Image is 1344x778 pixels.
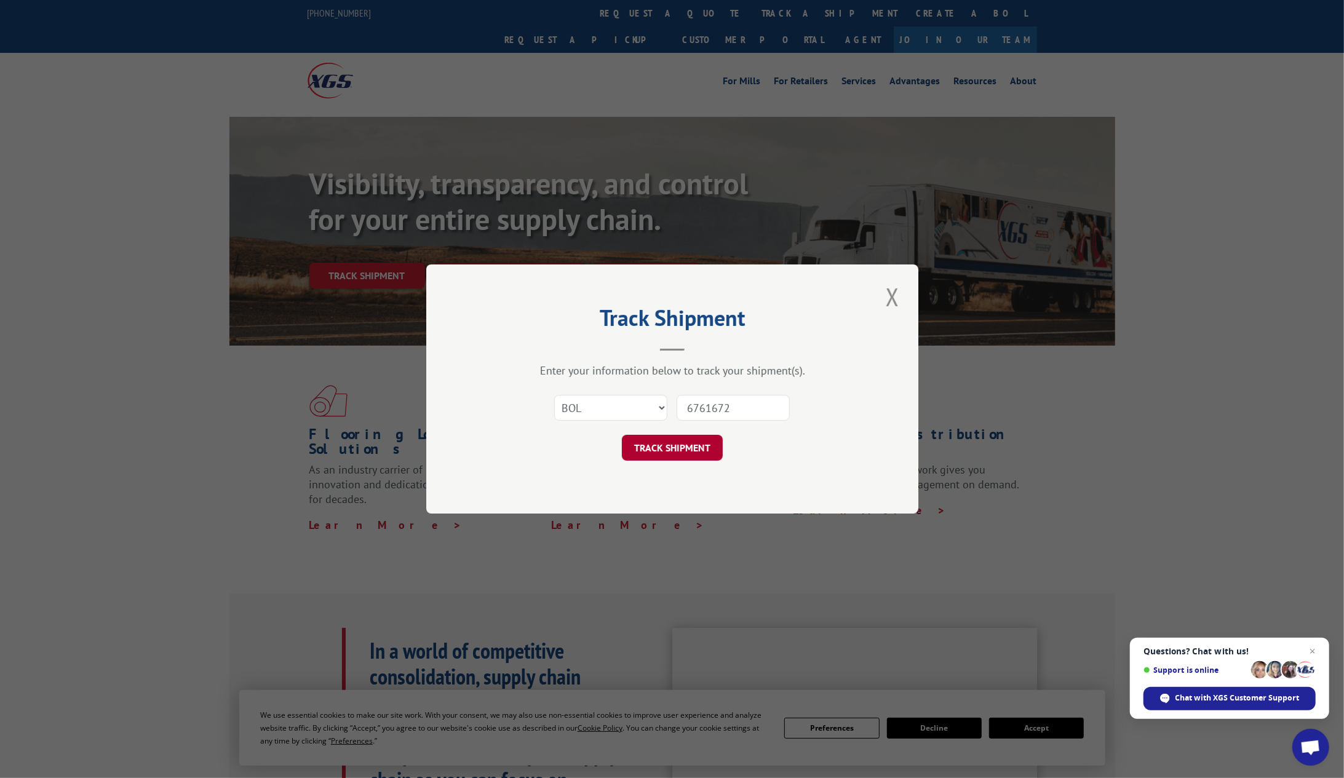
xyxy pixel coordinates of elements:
h2: Track Shipment [488,309,857,333]
span: Support is online [1143,665,1247,675]
input: Number(s) [677,395,790,421]
button: Close modal [882,280,903,314]
a: Open chat [1292,729,1329,766]
button: TRACK SHIPMENT [622,435,723,461]
span: Chat with XGS Customer Support [1143,687,1316,710]
div: Enter your information below to track your shipment(s). [488,363,857,378]
span: Questions? Chat with us! [1143,646,1316,656]
span: Chat with XGS Customer Support [1175,693,1300,704]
